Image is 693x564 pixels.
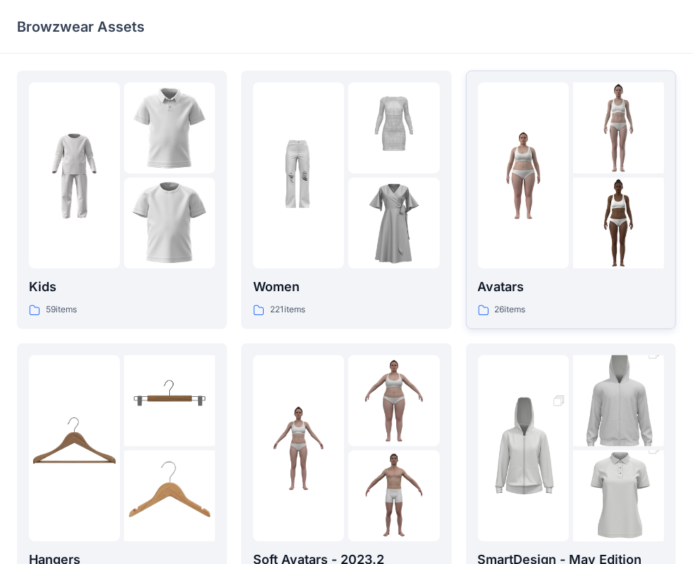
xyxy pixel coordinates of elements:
img: folder 3 [124,450,215,541]
a: folder 1folder 2folder 3Women221items [241,70,451,329]
img: folder 3 [124,178,215,269]
p: 221 items [270,302,305,317]
img: folder 1 [29,130,120,221]
img: folder 1 [478,380,569,517]
img: folder 2 [348,82,439,173]
img: folder 1 [478,130,569,221]
img: folder 2 [573,333,664,470]
img: folder 1 [29,403,120,493]
p: Kids [29,277,215,297]
p: Browzwear Assets [17,17,145,37]
img: folder 2 [573,82,664,173]
img: folder 2 [124,82,215,173]
img: folder 3 [573,178,664,269]
img: folder 1 [253,403,344,493]
p: Women [253,277,439,297]
img: folder 3 [348,450,439,541]
a: folder 1folder 2folder 3Kids59items [17,70,227,329]
img: folder 1 [253,130,344,221]
img: folder 2 [124,355,215,446]
img: folder 2 [348,355,439,446]
p: 26 items [495,302,526,317]
a: folder 1folder 2folder 3Avatars26items [466,70,676,329]
p: 59 items [46,302,77,317]
p: Avatars [478,277,664,297]
img: folder 3 [348,178,439,269]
